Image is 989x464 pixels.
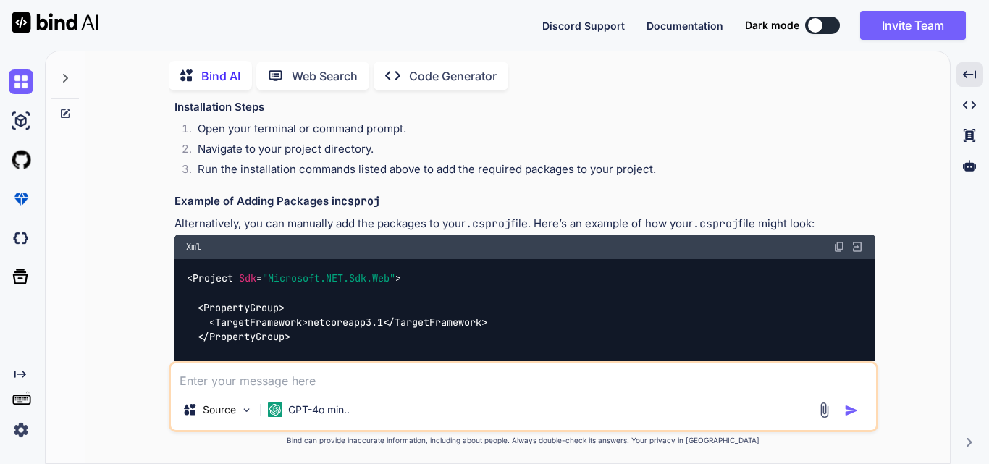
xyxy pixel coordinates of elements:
span: Dark mode [745,18,799,33]
li: Navigate to your project directory. [186,141,875,161]
img: premium [9,187,33,211]
code: csproj [341,194,380,208]
span: TargetFramework [395,316,481,329]
span: </ > [198,331,290,344]
span: PropertyGroup [203,301,279,314]
p: Code Generator [409,67,497,85]
p: Source [203,402,236,417]
p: Alternatively, you can manually add the packages to your file. Here’s an example of how your file... [174,216,875,232]
span: < > [198,360,261,374]
li: Open your terminal or command prompt. [186,121,875,141]
code: .csproj [693,216,738,231]
p: GPT-4o min.. [288,402,350,417]
img: ai-studio [9,109,33,133]
span: "Microsoft.NET.Sdk.Web" [262,271,395,284]
span: Sdk [239,271,256,284]
img: Pick Models [240,404,253,416]
code: .csproj [466,216,511,231]
button: Discord Support [542,18,625,33]
span: PropertyGroup [209,331,285,344]
img: icon [844,403,859,418]
span: < > [209,316,308,329]
span: </ > [383,316,487,329]
img: copy [833,241,845,253]
img: chat [9,69,33,94]
span: Documentation [647,20,723,32]
img: darkCloudIdeIcon [9,226,33,250]
span: Project [193,271,233,284]
li: Run the installation commands listed above to add the required packages to your project. [186,161,875,182]
p: Bind can provide inaccurate information, including about people. Always double-check its answers.... [169,435,878,446]
img: Bind AI [12,12,98,33]
img: Open in Browser [851,240,864,253]
img: attachment [816,402,833,418]
span: Xml [186,241,201,253]
h3: Example of Adding Packages in [174,193,875,210]
span: TargetFramework [215,316,302,329]
h3: Installation Steps [174,99,875,116]
span: < = > [187,271,401,284]
img: settings [9,418,33,442]
span: < > [198,301,285,314]
img: GPT-4o mini [268,402,282,417]
p: Web Search [292,67,358,85]
p: Bind AI [201,67,240,85]
img: githubLight [9,148,33,172]
span: Discord Support [542,20,625,32]
span: ItemGroup [203,360,256,374]
button: Documentation [647,18,723,33]
button: Invite Team [860,11,966,40]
